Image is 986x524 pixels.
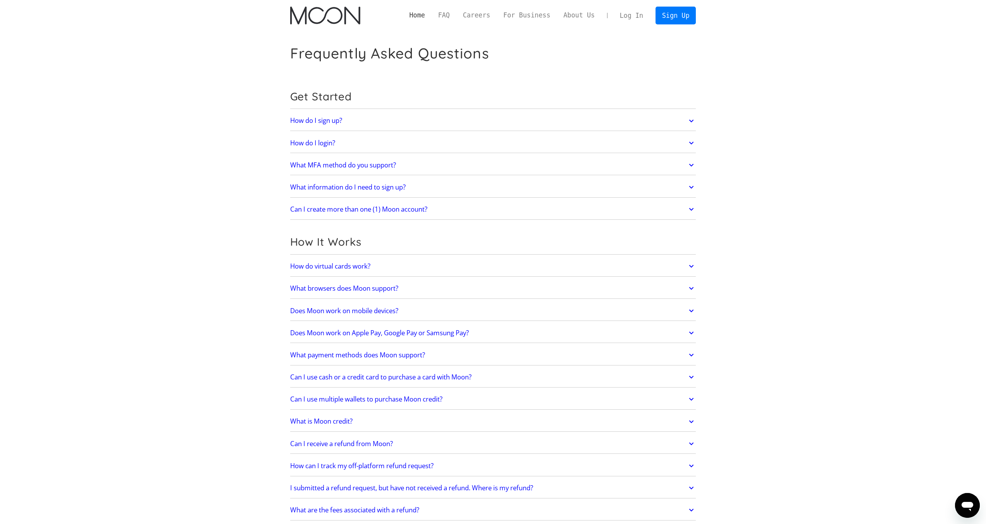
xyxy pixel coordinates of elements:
[290,7,360,24] a: home
[497,10,557,20] a: For Business
[955,493,980,518] iframe: Button to launch messaging window
[290,117,342,124] h2: How do I sign up?
[290,262,370,270] h2: How do virtual cards work?
[290,284,398,292] h2: What browsers does Moon support?
[290,157,696,173] a: What MFA method do you support?
[290,440,393,448] h2: Can I receive a refund from Moon?
[290,458,696,474] a: How can I track my off-platform refund request?
[290,113,696,129] a: How do I sign up?
[656,7,696,24] a: Sign Up
[557,10,601,20] a: About Us
[290,395,442,403] h2: Can I use multiple wallets to purchase Moon credit?
[613,7,650,24] a: Log In
[290,502,696,518] a: What are the fees associated with a refund?
[290,462,434,470] h2: How can I track my off-platform refund request?
[456,10,497,20] a: Careers
[290,369,696,385] a: Can I use cash or a credit card to purchase a card with Moon?
[403,10,432,20] a: Home
[290,325,696,341] a: Does Moon work on Apple Pay, Google Pay or Samsung Pay?
[290,436,696,452] a: Can I receive a refund from Moon?
[290,135,696,151] a: How do I login?
[290,139,335,147] h2: How do I login?
[290,179,696,195] a: What information do I need to sign up?
[290,7,360,24] img: Moon Logo
[290,280,696,296] a: What browsers does Moon support?
[290,201,696,217] a: Can I create more than one (1) Moon account?
[290,484,533,492] h2: I submitted a refund request, but have not received a refund. Where is my refund?
[290,258,696,274] a: How do virtual cards work?
[290,90,696,103] h2: Get Started
[290,347,696,363] a: What payment methods does Moon support?
[290,414,696,430] a: What is Moon credit?
[290,329,469,337] h2: Does Moon work on Apple Pay, Google Pay or Samsung Pay?
[290,391,696,407] a: Can I use multiple wallets to purchase Moon credit?
[290,161,396,169] h2: What MFA method do you support?
[290,235,696,248] h2: How It Works
[290,45,489,62] h1: Frequently Asked Questions
[432,10,456,20] a: FAQ
[290,183,406,191] h2: What information do I need to sign up?
[290,205,427,213] h2: Can I create more than one (1) Moon account?
[290,417,353,425] h2: What is Moon credit?
[290,373,471,381] h2: Can I use cash or a credit card to purchase a card with Moon?
[290,351,425,359] h2: What payment methods does Moon support?
[290,480,696,496] a: I submitted a refund request, but have not received a refund. Where is my refund?
[290,506,419,514] h2: What are the fees associated with a refund?
[290,303,696,319] a: Does Moon work on mobile devices?
[290,307,398,315] h2: Does Moon work on mobile devices?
